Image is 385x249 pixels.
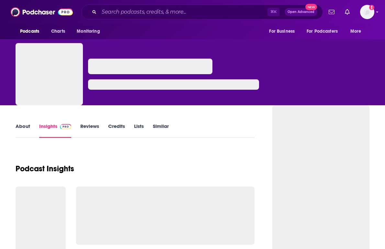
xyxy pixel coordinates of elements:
[288,10,314,14] span: Open Advanced
[326,6,337,17] a: Show notifications dropdown
[302,25,347,38] button: open menu
[285,8,317,16] button: Open AdvancedNew
[346,25,369,38] button: open menu
[99,7,267,17] input: Search podcasts, credits, & more...
[77,27,100,36] span: Monitoring
[16,123,30,138] a: About
[360,5,374,19] span: Logged in as jennevievef
[350,27,361,36] span: More
[369,5,374,10] svg: Add a profile image
[80,123,99,138] a: Reviews
[305,4,317,10] span: New
[39,123,71,138] a: InsightsPodchaser Pro
[51,27,65,36] span: Charts
[20,27,39,36] span: Podcasts
[134,123,144,138] a: Lists
[269,27,295,36] span: For Business
[11,6,73,18] img: Podchaser - Follow, Share and Rate Podcasts
[72,25,108,38] button: open menu
[360,5,374,19] button: Show profile menu
[307,27,338,36] span: For Podcasters
[342,6,352,17] a: Show notifications dropdown
[267,8,279,16] span: ⌘ K
[16,25,48,38] button: open menu
[360,5,374,19] img: User Profile
[60,124,71,129] img: Podchaser Pro
[16,164,74,174] h1: Podcast Insights
[81,5,323,19] div: Search podcasts, credits, & more...
[47,25,69,38] a: Charts
[153,123,169,138] a: Similar
[265,25,303,38] button: open menu
[108,123,125,138] a: Credits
